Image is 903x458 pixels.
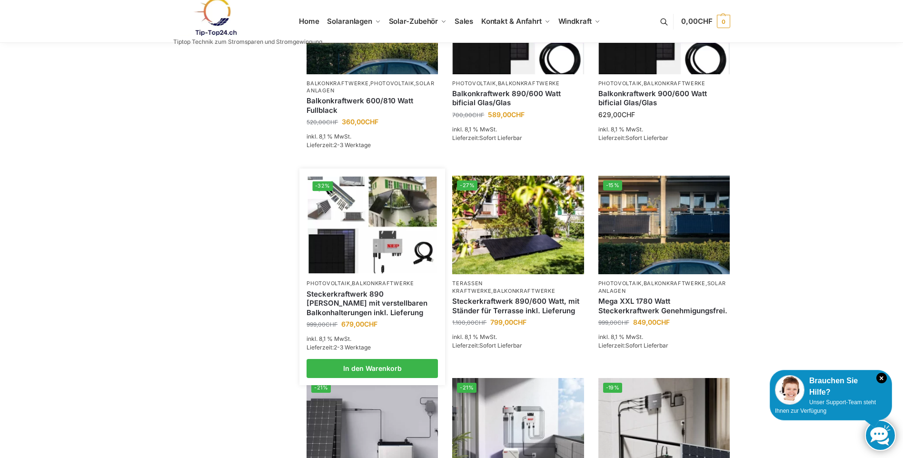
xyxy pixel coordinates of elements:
div: Brauchen Sie Hilfe? [775,375,887,398]
span: 0 [717,15,730,28]
span: Lieferzeit: [598,134,668,141]
p: , [307,280,438,287]
a: Balkonkraftwerke [307,80,368,87]
p: inkl. 8,1 % MwSt. [307,335,438,343]
span: CHF [617,319,629,326]
span: CHF [511,110,525,119]
span: CHF [364,320,377,328]
p: Tiptop Technik zum Stromsparen und Stromgewinnung [173,39,322,45]
span: 0,00 [681,17,712,26]
a: Solaranlagen [598,280,726,294]
span: Sofort Lieferbar [625,342,668,349]
p: inkl. 8,1 % MwSt. [598,333,730,341]
a: Steckerkraftwerk 890 Watt mit verstellbaren Balkonhalterungen inkl. Lieferung [307,289,438,318]
span: CHF [622,110,635,119]
img: 860 Watt Komplett mit Balkonhalterung [308,177,437,273]
span: Sofort Lieferbar [625,134,668,141]
p: , [598,80,730,87]
a: -32%860 Watt Komplett mit Balkonhalterung [308,177,437,273]
a: -15%2 Balkonkraftwerke [598,176,730,274]
bdi: 700,00 [452,111,484,119]
a: Photovoltaik [307,280,350,287]
span: Unser Support-Team steht Ihnen zur Verfügung [775,399,876,414]
p: inkl. 8,1 % MwSt. [307,132,438,141]
bdi: 520,00 [307,119,338,126]
p: , [452,80,584,87]
i: Schließen [876,373,887,383]
p: inkl. 8,1 % MwSt. [452,333,584,341]
span: Lieferzeit: [452,342,522,349]
a: Balkonkraftwerk 900/600 Watt bificial Glas/Glas [598,89,730,108]
p: , , [307,80,438,95]
span: CHF [326,321,337,328]
span: Lieferzeit: [452,134,522,141]
a: Balkonkraftwerke [352,280,414,287]
a: Balkonkraftwerke [493,288,555,294]
bdi: 849,00 [633,318,670,326]
span: CHF [698,17,713,26]
span: 2-3 Werktage [334,344,371,351]
bdi: 360,00 [342,118,378,126]
span: Lieferzeit: [307,344,371,351]
a: Photovoltaik [598,80,642,87]
p: , , [598,280,730,295]
span: Kontakt & Anfahrt [481,17,542,26]
a: Terassen Kraftwerke [452,280,491,294]
a: Balkonkraftwerke [644,80,705,87]
a: 0,00CHF 0 [681,7,730,36]
a: -27%Steckerkraftwerk 890/600 Watt, mit Ständer für Terrasse inkl. Lieferung [452,176,584,274]
img: 2 Balkonkraftwerke [598,176,730,274]
bdi: 999,00 [598,319,629,326]
span: CHF [475,319,486,326]
span: 2-3 Werktage [334,141,371,149]
span: Windkraft [558,17,592,26]
span: Lieferzeit: [307,141,371,149]
a: Solaranlagen [307,80,435,94]
span: Lieferzeit: [598,342,668,349]
span: Solar-Zubehör [389,17,438,26]
a: Balkonkraftwerke [644,280,705,287]
a: Photovoltaik [370,80,414,87]
a: Photovoltaik [598,280,642,287]
a: In den Warenkorb legen: „Steckerkraftwerk 890 Watt mit verstellbaren Balkonhalterungen inkl. Lief... [307,359,438,378]
img: Customer service [775,375,804,405]
span: CHF [656,318,670,326]
a: Steckerkraftwerk 890/600 Watt, mit Ständer für Terrasse inkl. Lieferung [452,297,584,315]
a: Photovoltaik [452,80,496,87]
span: CHF [326,119,338,126]
bdi: 999,00 [307,321,337,328]
p: inkl. 8,1 % MwSt. [598,125,730,134]
span: Sales [455,17,474,26]
img: Steckerkraftwerk 890/600 Watt, mit Ständer für Terrasse inkl. Lieferung [452,176,584,274]
bdi: 589,00 [488,110,525,119]
bdi: 799,00 [490,318,526,326]
a: Balkonkraftwerke [498,80,560,87]
p: , [452,280,584,295]
a: Balkonkraftwerk 890/600 Watt bificial Glas/Glas [452,89,584,108]
span: CHF [472,111,484,119]
span: Solaranlagen [327,17,372,26]
bdi: 629,00 [598,110,635,119]
span: Sofort Lieferbar [479,134,522,141]
bdi: 1.100,00 [452,319,486,326]
span: Sofort Lieferbar [479,342,522,349]
span: CHF [513,318,526,326]
a: Balkonkraftwerk 600/810 Watt Fullblack [307,96,438,115]
span: CHF [365,118,378,126]
a: Mega XXL 1780 Watt Steckerkraftwerk Genehmigungsfrei. [598,297,730,315]
bdi: 679,00 [341,320,377,328]
p: inkl. 8,1 % MwSt. [452,125,584,134]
